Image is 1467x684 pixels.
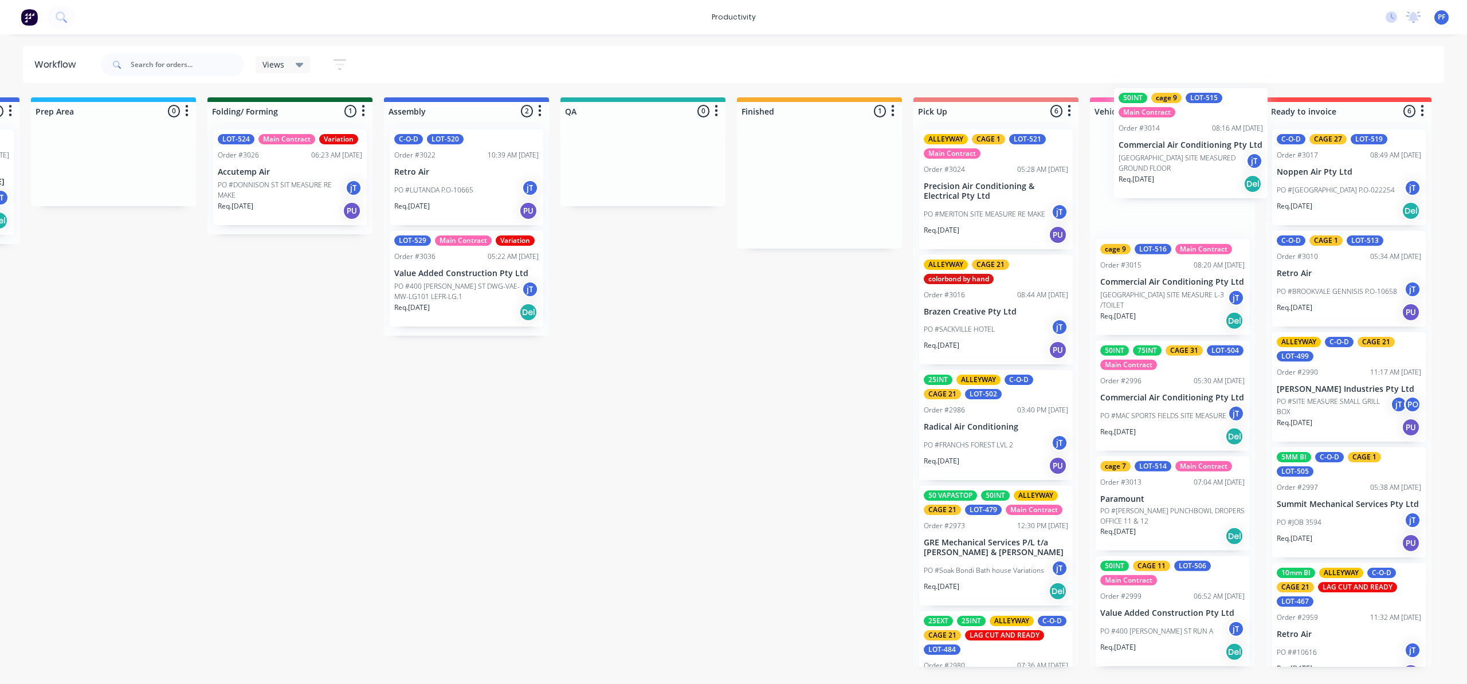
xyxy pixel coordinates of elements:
[262,58,284,70] span: Views
[131,53,244,76] input: Search for orders...
[1438,12,1445,22] span: PF
[34,58,81,72] div: Workflow
[706,9,762,26] div: productivity
[21,9,38,26] img: Factory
